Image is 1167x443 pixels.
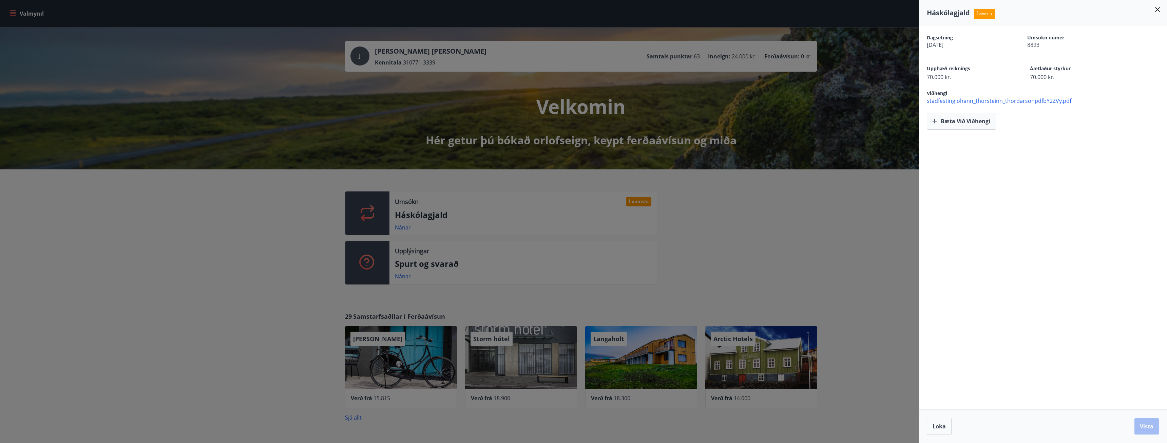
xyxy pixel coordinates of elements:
[927,418,952,435] button: Loka
[927,73,1006,81] span: 70.000 kr.
[1030,65,1109,73] span: Áætlaður styrkur
[927,113,996,130] button: Bæta við viðhengi
[927,8,970,17] span: Háskólagjald
[1030,73,1109,81] span: 70.000 kr.
[927,90,947,96] span: Viðhengi
[1027,34,1104,41] span: Umsókn númer
[927,41,1003,49] span: [DATE]
[974,9,995,19] span: Í vinnslu
[933,423,946,430] span: Loka
[927,65,1006,73] span: Upphæð reiknings
[1027,41,1104,49] span: 8893
[927,34,1003,41] span: Dagsetning
[927,97,1167,105] span: stadfestingjohann_thorsteinn_thordarsonpdfbY2ZVy.pdf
